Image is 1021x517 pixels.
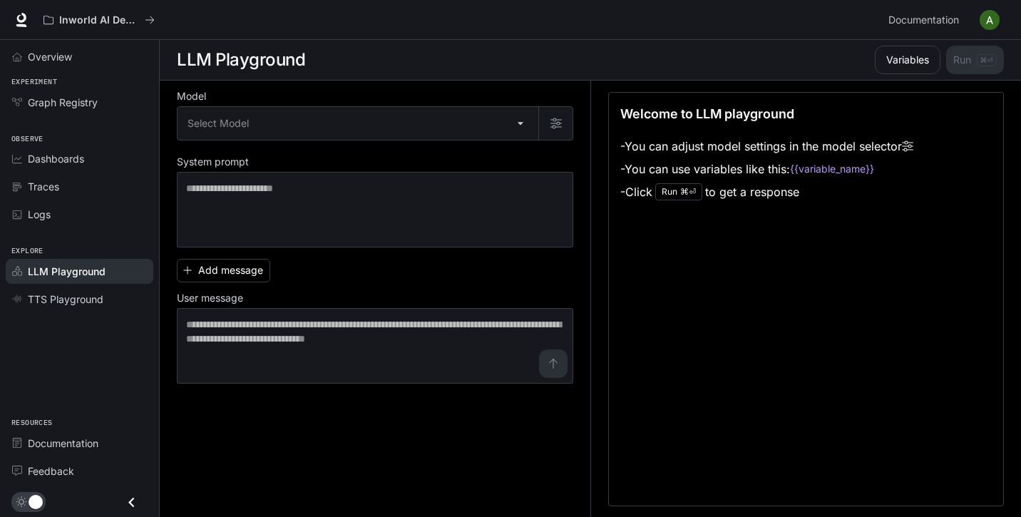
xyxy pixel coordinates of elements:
span: Dark mode toggle [29,493,43,509]
a: Documentation [883,6,970,34]
h1: LLM Playground [177,46,305,74]
p: ⌘⏎ [680,188,696,196]
div: Run [655,183,702,200]
span: Documentation [888,11,959,29]
a: Logs [6,202,153,227]
p: Inworld AI Demos [59,14,139,26]
span: Select Model [188,116,249,130]
span: Documentation [28,436,98,451]
p: Welcome to LLM playground [620,104,794,123]
li: - You can adjust model settings in the model selector [620,135,913,158]
span: LLM Playground [28,264,106,279]
button: All workspaces [37,6,161,34]
button: Add message [177,259,270,282]
a: TTS Playground [6,287,153,312]
span: Dashboards [28,151,84,166]
a: Traces [6,174,153,199]
span: Traces [28,179,59,194]
p: System prompt [177,157,249,167]
span: Feedback [28,464,74,478]
code: {{variable_name}} [790,162,874,176]
span: Graph Registry [28,95,98,110]
p: User message [177,293,243,303]
li: - Click to get a response [620,180,913,203]
span: Overview [28,49,72,64]
a: LLM Playground [6,259,153,284]
a: Feedback [6,459,153,483]
button: User avatar [975,6,1004,34]
a: Overview [6,44,153,69]
span: Logs [28,207,51,222]
a: Documentation [6,431,153,456]
li: - You can use variables like this: [620,158,913,180]
button: Variables [875,46,940,74]
p: Model [177,91,206,101]
a: Dashboards [6,146,153,171]
div: Select Model [178,107,538,140]
a: Graph Registry [6,90,153,115]
span: TTS Playground [28,292,103,307]
img: User avatar [980,10,1000,30]
button: Close drawer [116,488,148,517]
